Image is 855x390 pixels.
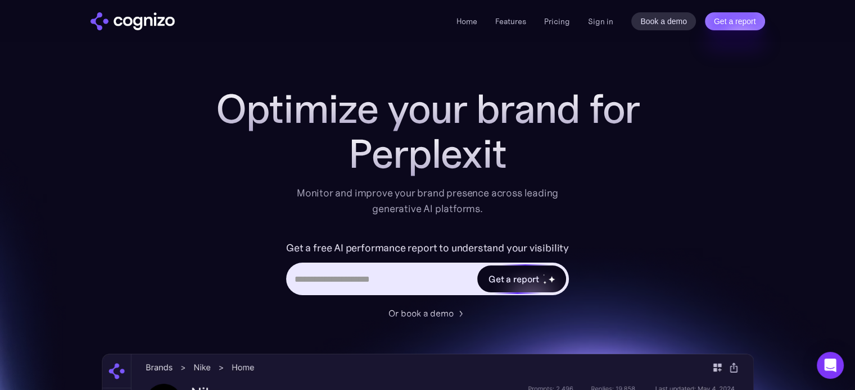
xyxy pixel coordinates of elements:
[476,264,567,293] a: Get a reportstarstarstar
[203,131,653,176] div: Perplexit
[495,16,526,26] a: Features
[588,15,613,28] a: Sign in
[544,16,570,26] a: Pricing
[203,86,653,131] h1: Optimize your brand for
[543,274,545,276] img: star
[286,239,569,257] label: Get a free AI performance report to understand your visibility
[289,185,566,217] div: Monitor and improve your brand presence across leading generative AI platforms.
[286,239,569,301] form: Hero URL Input Form
[456,16,477,26] a: Home
[705,12,765,30] a: Get a report
[543,281,547,285] img: star
[91,12,175,30] img: cognizo logo
[631,12,696,30] a: Book a demo
[388,306,454,320] div: Or book a demo
[488,272,539,286] div: Get a report
[388,306,467,320] a: Or book a demo
[548,276,555,283] img: star
[817,352,844,379] div: Open Intercom Messenger
[91,12,175,30] a: home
